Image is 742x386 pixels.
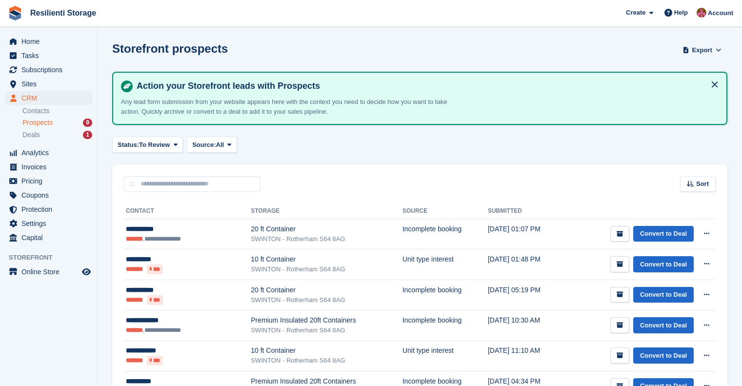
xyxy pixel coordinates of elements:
[21,174,80,188] span: Pricing
[5,231,92,244] a: menu
[488,341,564,371] td: [DATE] 11:10 AM
[633,287,694,303] a: Convert to Deal
[5,217,92,230] a: menu
[26,5,100,21] a: Resilienti Storage
[216,140,224,150] span: All
[121,97,462,116] p: Any lead form submission from your website appears here with the context you need to decide how y...
[402,203,488,219] th: Source
[139,140,170,150] span: To Review
[21,265,80,279] span: Online Store
[402,310,488,341] td: Incomplete booking
[5,174,92,188] a: menu
[8,6,22,20] img: stora-icon-8386f47178a22dfd0bd8f6a31ec36ba5ce8667c1dd55bd0f319d3a0aa187defe.svg
[488,203,564,219] th: Submitted
[402,219,488,249] td: Incomplete booking
[633,226,694,242] a: Convert to Deal
[708,8,733,18] span: Account
[251,285,402,295] div: 20 ft Container
[633,256,694,272] a: Convert to Deal
[488,219,564,249] td: [DATE] 01:07 PM
[9,253,97,263] span: Storefront
[251,234,402,244] div: SWINTON - Rotherham S64 8AG
[118,140,139,150] span: Status:
[112,137,183,153] button: Status: To Review
[21,63,80,77] span: Subscriptions
[251,345,402,356] div: 10 ft Container
[83,119,92,127] div: 9
[697,8,706,18] img: Kerrie Whiteley
[21,77,80,91] span: Sites
[22,130,92,140] a: Deals 1
[692,45,712,55] span: Export
[681,42,723,58] button: Export
[633,317,694,333] a: Convert to Deal
[187,137,237,153] button: Source: All
[488,249,564,280] td: [DATE] 01:48 PM
[5,188,92,202] a: menu
[402,280,488,310] td: Incomplete booking
[251,325,402,335] div: SWINTON - Rotherham S64 8AG
[633,347,694,364] a: Convert to Deal
[80,266,92,278] a: Preview store
[251,224,402,234] div: 20 ft Container
[5,203,92,216] a: menu
[21,35,80,48] span: Home
[251,203,402,219] th: Storage
[124,203,251,219] th: Contact
[5,160,92,174] a: menu
[5,77,92,91] a: menu
[5,91,92,105] a: menu
[488,280,564,310] td: [DATE] 05:19 PM
[133,81,719,92] h4: Action your Storefront leads with Prospects
[22,130,40,140] span: Deals
[251,254,402,264] div: 10 ft Container
[674,8,688,18] span: Help
[251,264,402,274] div: SWINTON - Rotherham S64 8AG
[21,188,80,202] span: Coupons
[21,49,80,62] span: Tasks
[21,91,80,105] span: CRM
[21,146,80,160] span: Analytics
[22,118,92,128] a: Prospects 9
[5,265,92,279] a: menu
[21,217,80,230] span: Settings
[22,118,53,127] span: Prospects
[22,106,92,116] a: Contacts
[5,49,92,62] a: menu
[251,356,402,366] div: SWINTON - Rotherham S64 8AG
[21,203,80,216] span: Protection
[5,146,92,160] a: menu
[251,295,402,305] div: SWINTON - Rotherham S64 8AG
[192,140,216,150] span: Source:
[21,160,80,174] span: Invoices
[696,179,709,189] span: Sort
[251,315,402,325] div: Premium Insulated 20ft Containers
[5,63,92,77] a: menu
[112,42,228,55] h1: Storefront prospects
[626,8,645,18] span: Create
[83,131,92,139] div: 1
[488,310,564,341] td: [DATE] 10:30 AM
[402,249,488,280] td: Unit type interest
[21,231,80,244] span: Capital
[5,35,92,48] a: menu
[402,341,488,371] td: Unit type interest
